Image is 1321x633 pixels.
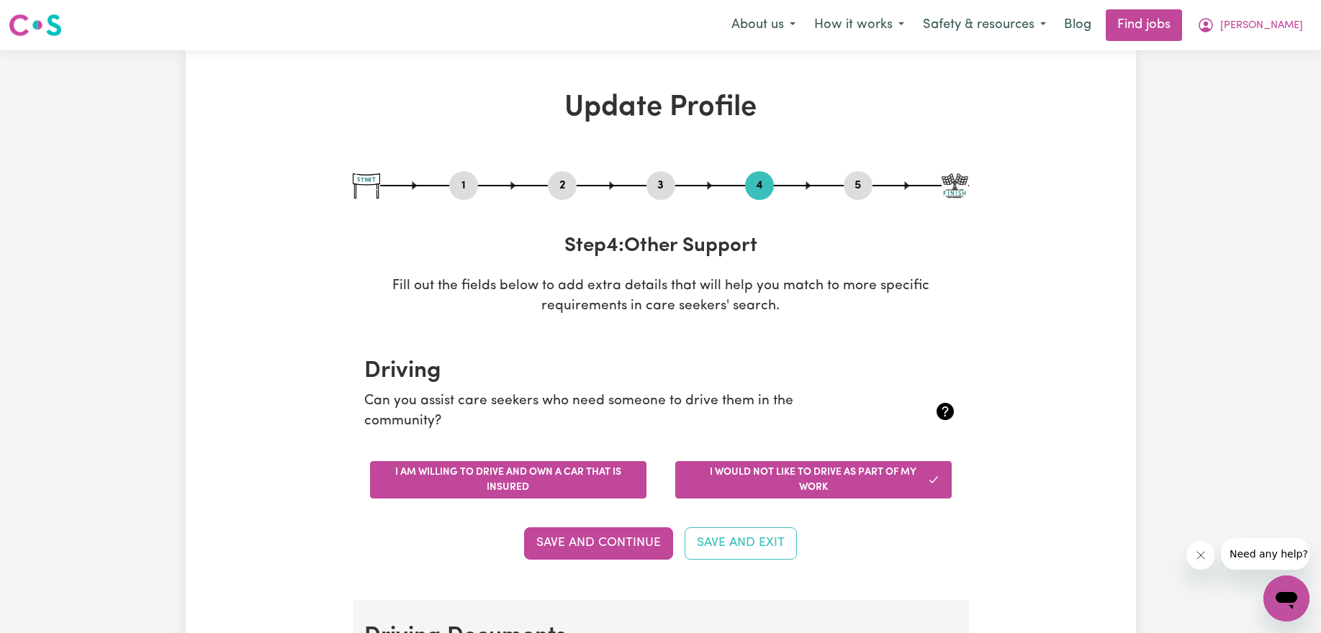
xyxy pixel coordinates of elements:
[353,91,969,125] h1: Update Profile
[524,527,673,559] button: Save and Continue
[1106,9,1182,41] a: Find jobs
[1263,575,1309,621] iframe: Button to launch messaging window
[364,391,859,433] p: Can you assist care seekers who need someone to drive them in the community?
[1186,541,1215,570] iframe: Close message
[353,276,969,318] p: Fill out the fields below to add extra details that will help you match to more specific requirem...
[805,10,914,40] button: How it works
[1221,538,1309,570] iframe: Message from company
[844,176,873,195] button: Go to step 5
[449,176,478,195] button: Go to step 1
[745,176,774,195] button: Go to step 4
[548,176,577,195] button: Go to step 2
[1055,9,1100,41] a: Blog
[353,234,969,259] h3: Step 4 : Other Support
[1220,18,1303,34] span: [PERSON_NAME]
[646,176,675,195] button: Go to step 3
[722,10,805,40] button: About us
[370,461,646,498] button: I am willing to drive and own a car that is insured
[685,527,797,559] button: Save and Exit
[1188,10,1312,40] button: My Account
[9,9,62,42] a: Careseekers logo
[914,10,1055,40] button: Safety & resources
[364,358,957,385] h2: Driving
[675,461,952,498] button: I would not like to drive as part of my work
[9,12,62,38] img: Careseekers logo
